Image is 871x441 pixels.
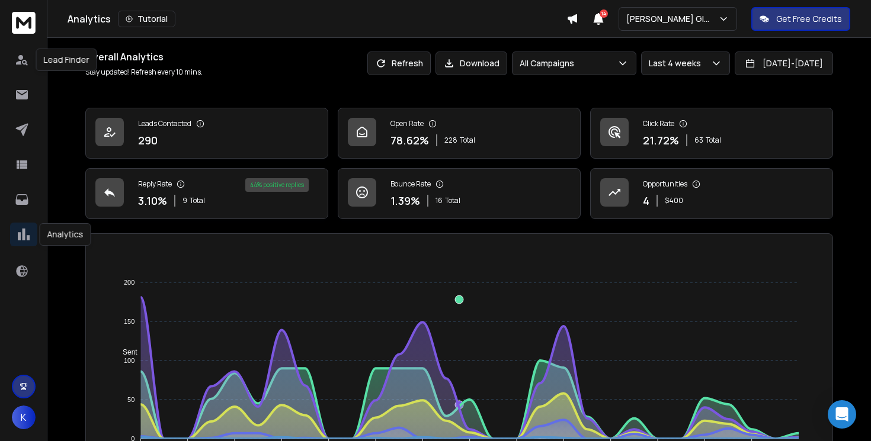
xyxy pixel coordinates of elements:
[626,13,718,25] p: [PERSON_NAME] Global
[190,196,205,205] span: Total
[138,132,158,149] p: 290
[776,13,842,25] p: Get Free Credits
[85,108,328,159] a: Leads Contacted290
[36,49,97,71] div: Lead Finder
[138,119,191,128] p: Leads Contacted
[649,57,706,69] p: Last 4 weeks
[12,405,36,429] button: K
[706,136,721,145] span: Total
[444,136,457,145] span: 228
[118,11,175,27] button: Tutorial
[643,119,674,128] p: Click Rate
[338,168,581,219] a: Bounce Rate1.39%16Total
[127,396,135,403] tspan: 50
[367,51,431,75] button: Refresh
[124,279,135,286] tspan: 200
[435,196,443,205] span: 16
[124,357,135,364] tspan: 100
[590,168,833,219] a: Opportunities4$400
[390,179,431,189] p: Bounce Rate
[390,132,429,149] p: 78.62 %
[245,178,309,192] div: 44 % positive replies
[735,51,833,75] button: [DATE]-[DATE]
[460,57,499,69] p: Download
[124,318,135,325] tspan: 150
[445,196,460,205] span: Total
[435,51,507,75] button: Download
[182,196,187,205] span: 9
[643,192,649,209] p: 4
[600,9,608,18] span: 14
[643,132,679,149] p: 21.72 %
[114,348,137,356] span: Sent
[643,179,687,189] p: Opportunities
[460,136,475,145] span: Total
[828,400,856,429] div: Open Intercom Messenger
[85,50,203,64] h1: Overall Analytics
[694,136,703,145] span: 63
[85,168,328,219] a: Reply Rate3.10%9Total44% positive replies
[138,192,167,209] p: 3.10 %
[392,57,423,69] p: Refresh
[390,119,424,128] p: Open Rate
[85,67,203,77] p: Stay updated! Refresh every 10 mins.
[338,108,581,159] a: Open Rate78.62%228Total
[751,7,850,31] button: Get Free Credits
[68,11,566,27] div: Analytics
[390,192,420,209] p: 1.39 %
[665,196,683,205] p: $ 400
[138,179,172,189] p: Reply Rate
[40,223,91,246] div: Analytics
[590,108,833,159] a: Click Rate21.72%63Total
[520,57,579,69] p: All Campaigns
